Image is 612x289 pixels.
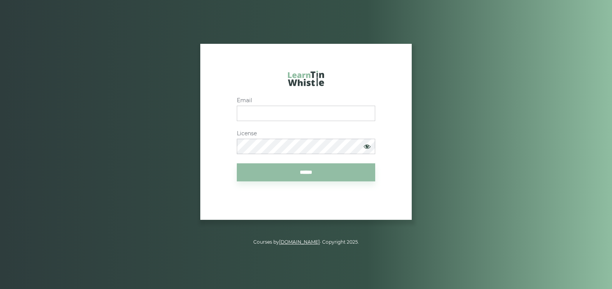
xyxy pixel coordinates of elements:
[288,71,324,90] a: LearnTinWhistle.com
[279,239,320,245] a: [DOMAIN_NAME]
[237,130,375,137] label: License
[288,71,324,86] img: LearnTinWhistle.com
[237,97,375,104] label: Email
[89,238,523,246] p: Courses by · Copyright 2025.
